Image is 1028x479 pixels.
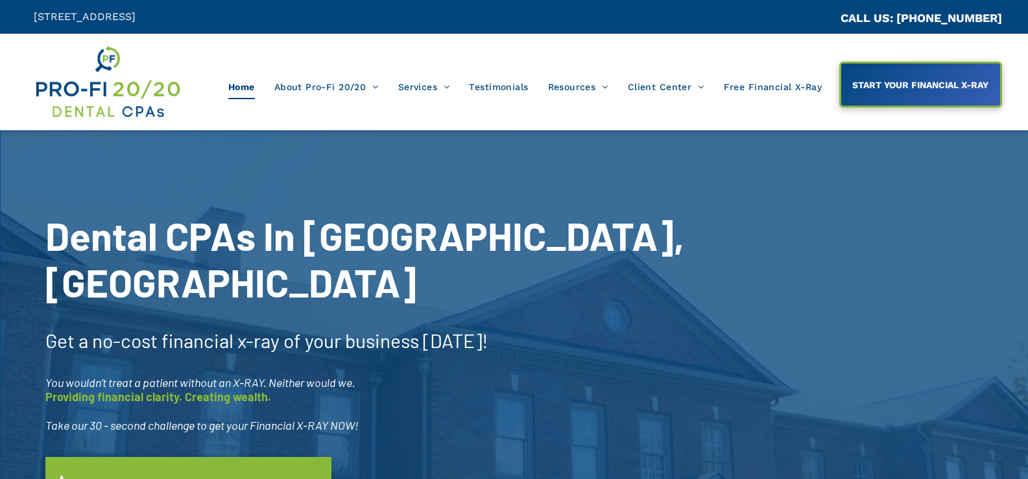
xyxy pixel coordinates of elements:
[848,73,993,97] span: START YOUR FINANCIAL X-RAY
[265,75,388,99] a: About Pro-Fi 20/20
[219,75,265,99] a: Home
[45,212,684,305] span: Dental CPAs In [GEOGRAPHIC_DATA], [GEOGRAPHIC_DATA]
[538,75,618,99] a: Resources
[34,10,136,23] span: [STREET_ADDRESS]
[839,62,1002,108] a: START YOUR FINANCIAL X-RAY
[388,75,460,99] a: Services
[283,329,488,352] span: of your business [DATE]!
[45,390,271,404] span: Providing financial clarity. Creating wealth.
[459,75,538,99] a: Testimonials
[45,329,88,352] span: Get a
[45,418,359,432] span: Take our 30 - second challenge to get your Financial X-RAY NOW!
[714,75,831,99] a: Free Financial X-Ray
[841,11,1002,25] a: CALL US: [PHONE_NUMBER]
[92,329,280,352] span: no-cost financial x-ray
[45,375,355,390] span: You wouldn’t treat a patient without an X-RAY. Neither would we.
[34,43,182,121] img: Get Dental CPA Consulting, Bookkeeping, & Bank Loans
[785,12,841,25] span: CA::CALLC
[618,75,714,99] a: Client Center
